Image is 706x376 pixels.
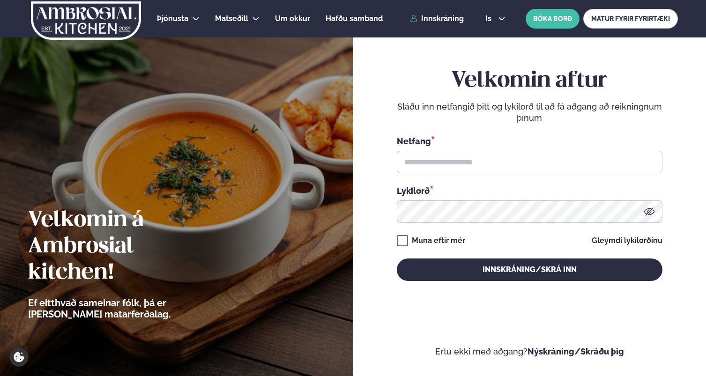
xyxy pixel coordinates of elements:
span: Hafðu samband [326,14,383,23]
span: Þjónusta [157,14,188,23]
p: Ef eitthvað sameinar fólk, þá er [PERSON_NAME] matarferðalag. [28,297,223,320]
a: Um okkur [275,13,310,24]
a: Hafðu samband [326,13,383,24]
a: Matseðill [215,13,248,24]
p: Sláðu inn netfangið þitt og lykilorð til að fá aðgang að reikningnum þínum [397,101,662,124]
a: MATUR FYRIR FYRIRTÆKI [583,9,678,29]
p: Ertu ekki með aðgang? [381,346,678,357]
div: Lykilorð [397,184,662,197]
div: Netfang [397,135,662,147]
img: logo [30,1,142,40]
a: Nýskráning/Skráðu þig [528,347,624,356]
h2: Velkomin á Ambrosial kitchen! [28,207,223,286]
span: is [485,15,494,22]
button: is [478,15,513,22]
h2: Velkomin aftur [397,68,662,94]
a: Þjónusta [157,13,188,24]
span: Um okkur [275,14,310,23]
span: Matseðill [215,14,248,23]
a: Innskráning [410,15,464,23]
button: Innskráning/Skrá inn [397,258,662,281]
a: Gleymdi lykilorðinu [592,237,662,244]
button: BÓKA BORÐ [526,9,580,29]
a: Cookie settings [9,347,29,367]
